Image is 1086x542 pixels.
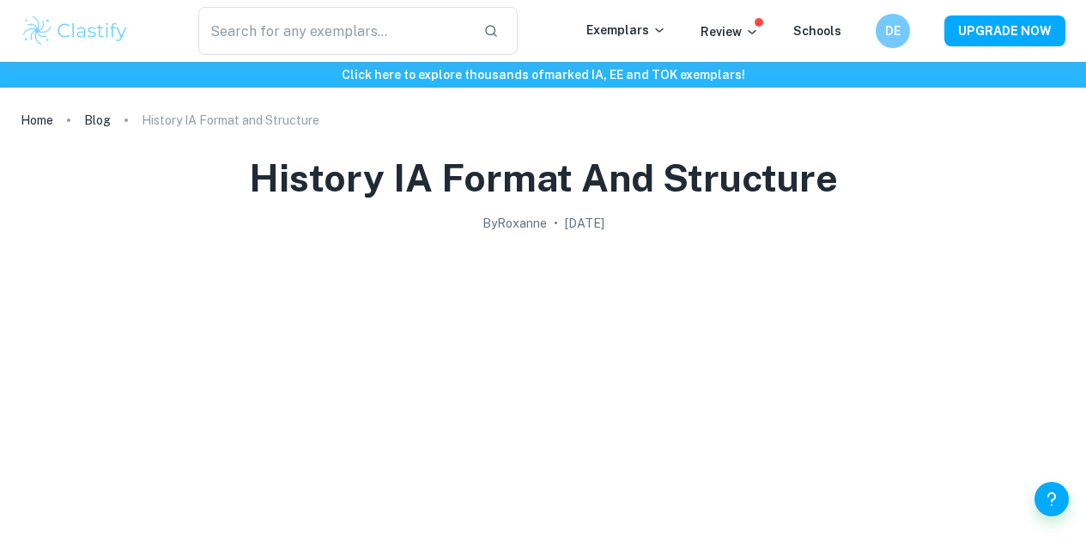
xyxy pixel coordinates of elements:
a: Blog [84,108,111,132]
p: Exemplars [586,21,666,40]
p: • [554,214,558,233]
a: Schools [793,24,841,38]
img: Clastify logo [21,14,130,48]
p: History IA Format and Structure [142,111,319,130]
button: UPGRADE NOW [944,15,1065,46]
h6: Click here to explore thousands of marked IA, EE and TOK exemplars ! [3,65,1083,84]
h2: [DATE] [565,214,604,233]
input: Search for any exemplars... [198,7,470,55]
button: Help and Feedback [1034,482,1069,516]
p: Review [701,22,759,41]
h2: By Roxanne [482,214,547,233]
a: Home [21,108,53,132]
h1: History IA Format and Structure [249,153,838,204]
button: DE [876,14,910,48]
h6: DE [883,21,903,40]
